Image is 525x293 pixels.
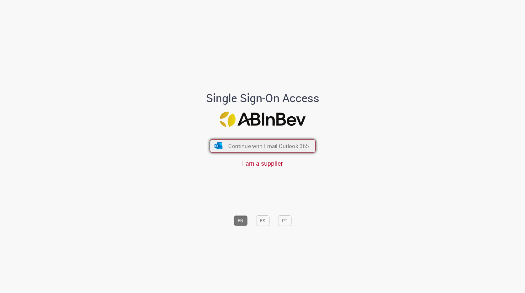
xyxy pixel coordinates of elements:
[214,142,223,149] img: ícone Azure/Microsoft 360
[228,142,309,150] span: Continue with Email Outlook 365
[278,215,291,226] button: PT
[242,159,283,168] a: I am a supplier
[256,215,269,226] button: ES
[219,112,306,127] img: Logo ABInBev
[234,215,247,226] button: EN
[210,139,316,152] button: ícone Azure/Microsoft 360 Continue with Email Outlook 365
[176,92,350,104] h1: Single Sign-On Access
